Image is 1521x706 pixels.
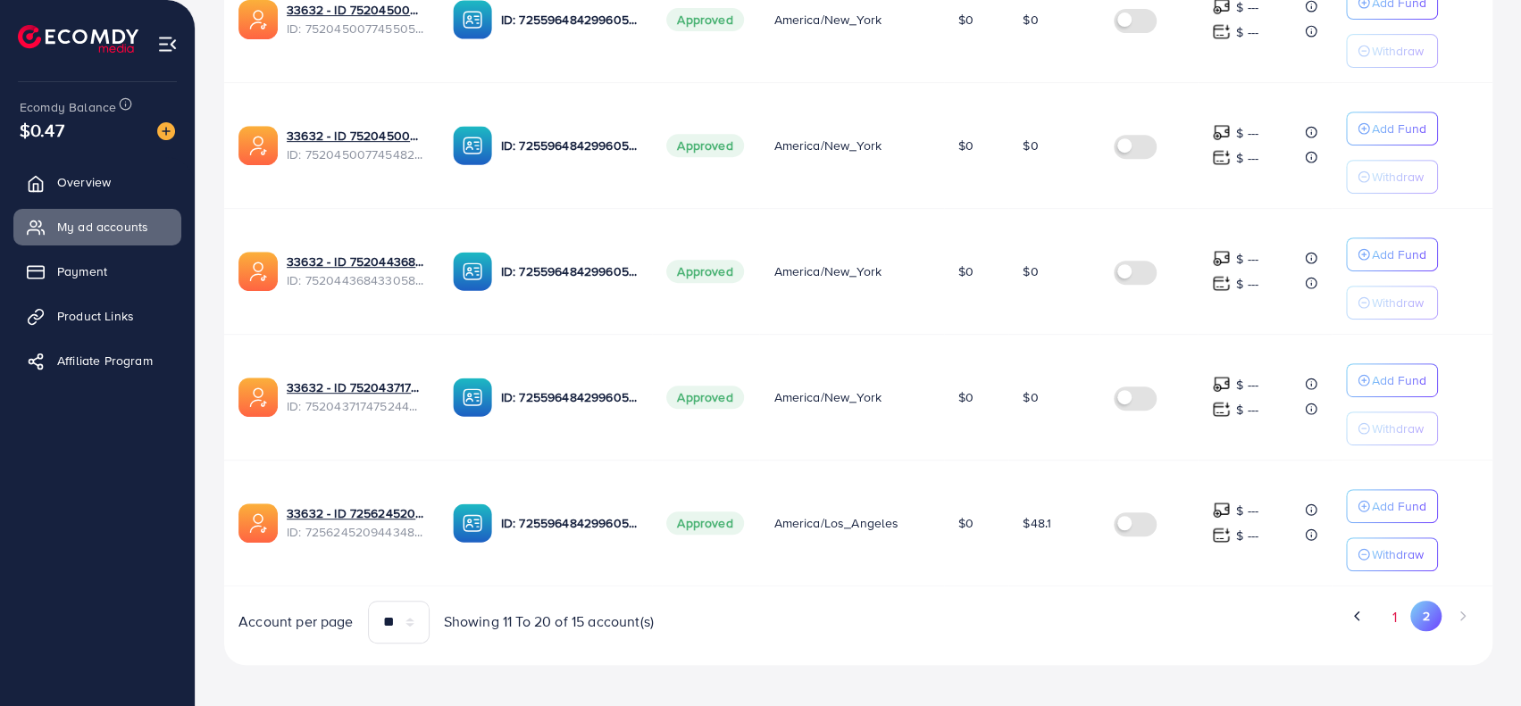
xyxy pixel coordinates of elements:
span: Approved [666,134,743,157]
div: <span class='underline'>33632 - ID 7520450077454827538</span></br>7520450077454827538 [287,127,424,163]
button: Withdraw [1346,537,1438,571]
img: top-up amount [1212,501,1231,519]
a: 33632 - ID 7520450077455056914 [287,1,424,19]
span: America/New_York [773,262,882,280]
p: ID: 7255964842996056065 [501,386,639,408]
img: ic-ads-acc.e4c84228.svg [238,503,278,543]
img: menu [157,34,178,54]
p: Withdraw [1372,418,1424,439]
p: Withdraw [1372,292,1424,313]
p: ID: 7255964842996056065 [501,261,639,282]
button: Go to previous page [1342,601,1374,631]
p: $ --- [1236,525,1258,546]
img: image [157,122,175,140]
ul: Pagination [873,601,1478,634]
img: ic-ba-acc.ded83a64.svg [453,378,492,417]
img: ic-ba-acc.ded83a64.svg [453,126,492,165]
span: $0 [958,137,974,154]
img: top-up amount [1212,123,1231,142]
img: top-up amount [1212,249,1231,268]
span: Overview [57,173,111,191]
span: $0 [958,11,974,29]
button: Go to page 2 [1410,601,1442,631]
button: Add Fund [1346,237,1438,271]
span: Ecomdy Balance [20,98,116,116]
button: Add Fund [1346,112,1438,145]
a: Overview [13,164,181,200]
button: Withdraw [1346,34,1438,68]
span: Account per page [238,611,354,632]
p: $ --- [1236,273,1258,295]
img: top-up amount [1212,274,1231,293]
p: ID: 7255964842996056065 [501,9,639,30]
img: ic-ads-acc.e4c84228.svg [238,252,278,291]
a: 33632 - ID 7520443684330586119 [287,253,424,270]
p: $ --- [1236,399,1258,420]
img: top-up amount [1212,400,1231,419]
a: 33632 - ID 7520450077454827538 [287,127,424,145]
img: top-up amount [1212,375,1231,394]
span: $0 [958,262,974,280]
img: logo [18,25,138,53]
span: $0.47 [20,117,64,143]
span: ID: 7256245209443483650 [287,523,424,541]
span: $0 [1023,262,1038,280]
p: $ --- [1236,500,1258,521]
img: top-up amount [1212,526,1231,544]
span: ID: 7520437174752444423 [287,397,424,415]
span: Approved [666,8,743,31]
p: Add Fund [1372,244,1426,265]
span: Showing 11 To 20 of 15 account(s) [444,611,654,632]
span: $48.1 [1023,514,1051,532]
iframe: Chat [1445,626,1508,693]
a: Product Links [13,298,181,334]
button: Withdraw [1346,411,1438,445]
div: <span class='underline'>33632 - ID 7520443684330586119</span></br>7520443684330586119 [287,253,424,289]
img: top-up amount [1212,148,1231,167]
p: ID: 7255964842996056065 [501,512,639,534]
span: My ad accounts [57,218,148,236]
p: $ --- [1236,147,1258,169]
p: Withdraw [1372,544,1424,565]
span: Product Links [57,307,134,325]
a: Affiliate Program [13,343,181,378]
span: $0 [1023,137,1038,154]
button: Go to page 1 [1379,601,1410,634]
a: 33632 - ID 7256245209443483650 [287,504,424,522]
button: Add Fund [1346,489,1438,523]
button: Withdraw [1346,286,1438,320]
p: $ --- [1236,122,1258,144]
a: My ad accounts [13,209,181,245]
p: Add Fund [1372,495,1426,517]
p: ID: 7255964842996056065 [501,135,639,156]
span: Approved [666,260,743,283]
img: ic-ba-acc.ded83a64.svg [453,252,492,291]
p: $ --- [1236,248,1258,270]
a: 33632 - ID 7520437174752444423 [287,378,424,396]
span: Approved [666,511,743,535]
span: ID: 7520450077455056914 [287,20,424,37]
div: <span class='underline'>33632 - ID 7520437174752444423</span></br>7520437174752444423 [287,378,424,415]
span: America/Los_Angeles [773,514,898,532]
p: Add Fund [1372,370,1426,391]
img: top-up amount [1212,22,1231,41]
button: Add Fund [1346,363,1438,397]
span: $0 [958,388,974,406]
img: ic-ads-acc.e4c84228.svg [238,126,278,165]
span: Affiliate Program [57,352,153,370]
div: <span class='underline'>33632 - ID 7256245209443483650</span></br>7256245209443483650 [287,504,424,541]
button: Withdraw [1346,160,1438,194]
p: Add Fund [1372,118,1426,139]
p: $ --- [1236,21,1258,43]
span: $0 [1023,388,1038,406]
a: Payment [13,253,181,289]
img: ic-ba-acc.ded83a64.svg [453,503,492,543]
span: America/New_York [773,137,882,154]
span: $0 [958,514,974,532]
span: Approved [666,386,743,409]
span: Payment [57,262,107,280]
span: America/New_York [773,11,882,29]
p: $ --- [1236,374,1258,395]
span: $0 [1023,11,1038,29]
